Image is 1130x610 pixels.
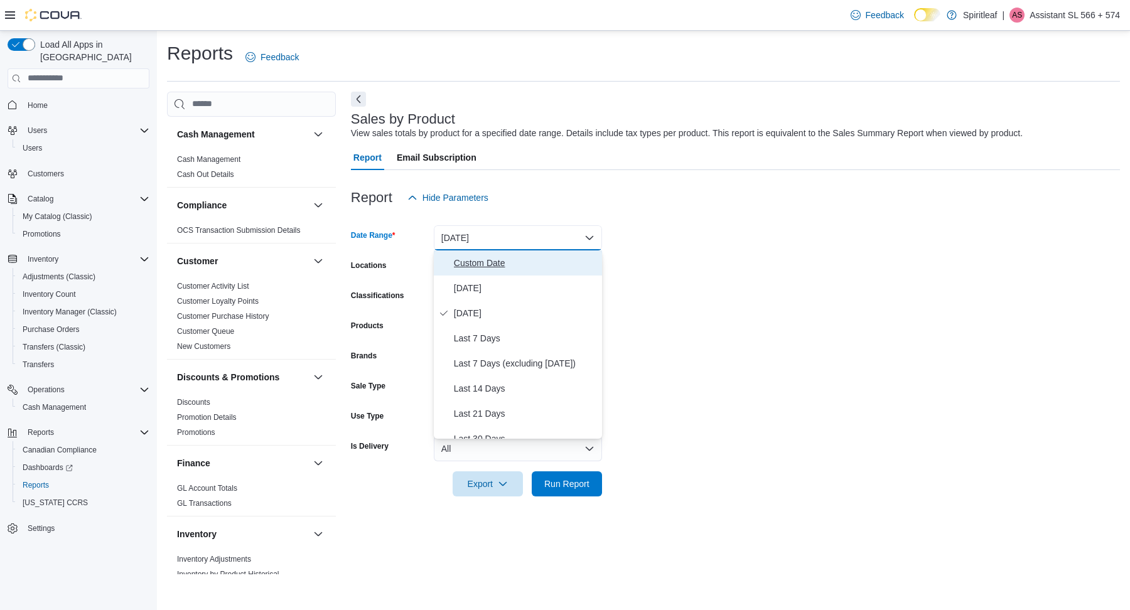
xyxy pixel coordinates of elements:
span: Operations [23,382,149,397]
button: Cash Management [177,128,308,141]
a: Inventory Adjustments [177,555,251,564]
span: Feedback [261,51,299,63]
button: My Catalog (Classic) [13,208,154,225]
span: Inventory Count [23,289,76,299]
button: Compliance [177,199,308,211]
span: Transfers [18,357,149,372]
button: Reports [13,476,154,494]
button: Home [3,96,154,114]
button: Reports [23,425,59,440]
span: Dashboards [18,460,149,475]
button: Catalog [3,190,154,208]
span: Last 14 Days [454,381,597,396]
span: Canadian Compliance [18,442,149,457]
a: Inventory by Product Historical [177,570,279,579]
span: Reports [18,478,149,493]
div: Select listbox [434,250,602,439]
span: Washington CCRS [18,495,149,510]
button: Inventory Count [13,286,154,303]
a: Promotions [18,227,66,242]
div: Compliance [167,223,336,243]
button: Purchase Orders [13,321,154,338]
h3: Customer [177,255,218,267]
label: Sale Type [351,381,385,391]
nav: Complex example [8,91,149,570]
h3: Report [351,190,392,205]
button: Canadian Compliance [13,441,154,459]
span: Inventory Adjustments [177,554,251,564]
div: Customer [167,279,336,359]
a: Dashboards [18,460,78,475]
span: Cash Management [23,402,86,412]
span: New Customers [177,341,230,351]
span: Customer Activity List [177,281,249,291]
button: Users [13,139,154,157]
span: OCS Transaction Submission Details [177,225,301,235]
div: View sales totals by product for a specified date range. Details include tax types per product. T... [351,127,1023,140]
button: Finance [311,456,326,471]
button: Compliance [311,198,326,213]
label: Locations [351,260,387,270]
div: Cash Management [167,152,336,187]
span: Inventory Manager (Classic) [18,304,149,319]
p: Assistant SL 566 + 574 [1030,8,1120,23]
label: Use Type [351,411,384,421]
span: Settings [28,523,55,533]
span: Inventory Count [18,287,149,302]
span: Promotions [23,229,61,239]
a: Reports [18,478,54,493]
span: [US_STATE] CCRS [23,498,88,508]
p: Spiritleaf [963,8,997,23]
a: Transfers [18,357,59,372]
button: Cash Management [13,399,154,416]
a: Feedback [240,45,304,70]
a: Feedback [846,3,909,28]
a: Adjustments (Classic) [18,269,100,284]
span: Settings [23,520,149,536]
span: Users [18,141,149,156]
span: Cash Out Details [177,169,234,179]
span: Last 30 Days [454,431,597,446]
label: Date Range [351,230,395,240]
a: Customers [23,166,69,181]
a: Users [18,141,47,156]
a: Home [23,98,53,113]
button: Discounts & Promotions [311,370,326,385]
span: Email Subscription [397,145,476,170]
span: Users [28,126,47,136]
button: Inventory [23,252,63,267]
button: Inventory [3,250,154,268]
button: [US_STATE] CCRS [13,494,154,511]
label: Is Delivery [351,441,389,451]
h3: Cash Management [177,128,255,141]
span: Promotions [177,427,215,437]
a: Inventory Count [18,287,81,302]
span: Reports [28,427,54,437]
span: Inventory [28,254,58,264]
span: Operations [28,385,65,395]
button: Promotions [13,225,154,243]
span: GL Transactions [177,498,232,508]
h3: Inventory [177,528,217,540]
button: Reports [3,424,154,441]
span: Purchase Orders [23,324,80,334]
a: Customer Activity List [177,282,249,291]
h3: Compliance [177,199,227,211]
span: Transfers [23,360,54,370]
h3: Sales by Product [351,112,455,127]
button: Users [3,122,154,139]
input: Dark Mode [914,8,940,21]
span: Run Report [544,478,589,490]
button: Hide Parameters [402,185,493,210]
p: | [1003,8,1005,23]
button: Customer [311,254,326,269]
span: Customers [23,166,149,181]
span: Last 7 Days [454,331,597,346]
button: Cash Management [311,127,326,142]
span: Canadian Compliance [23,445,97,455]
button: Inventory [177,528,308,540]
span: Dashboards [23,463,73,473]
h3: Finance [177,457,210,469]
span: Transfers (Classic) [18,340,149,355]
